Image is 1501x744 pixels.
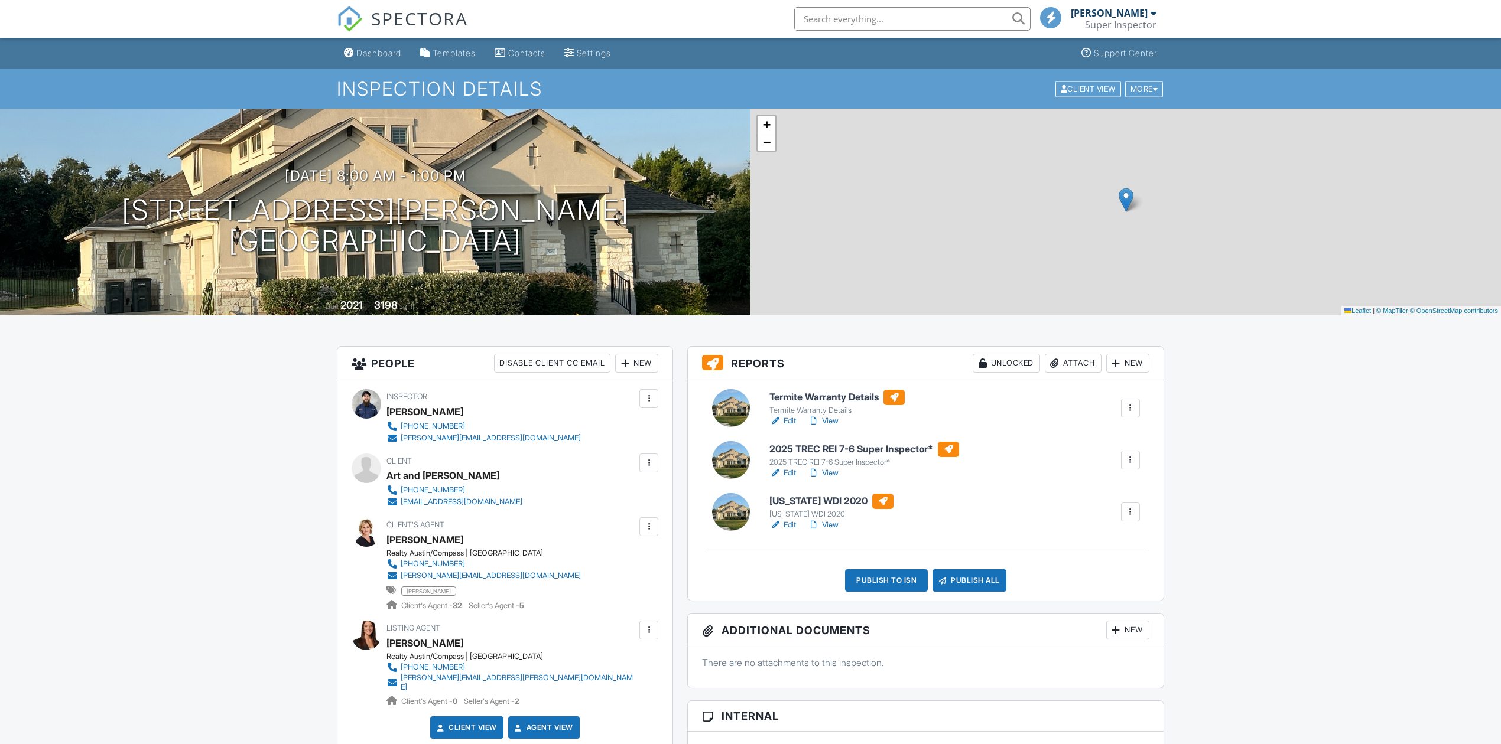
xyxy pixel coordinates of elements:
[386,673,636,692] a: [PERSON_NAME][EMAIL_ADDRESS][PERSON_NAME][DOMAIN_NAME]
[769,467,796,479] a: Edit
[122,195,629,257] h1: [STREET_ADDRESS][PERSON_NAME] [GEOGRAPHIC_DATA]
[515,697,519,706] strong: 2
[464,697,519,706] span: Seller's Agent -
[490,43,550,64] a: Contacts
[769,390,905,416] a: Termite Warranty Details Termite Warranty Details
[1125,81,1164,97] div: More
[1376,307,1408,314] a: © MapTiler
[508,48,545,58] div: Contacts
[769,406,905,415] div: Termite Warranty Details
[453,697,457,706] strong: 0
[702,656,1149,669] p: There are no attachments to this inspection.
[386,558,581,570] a: [PHONE_NUMBER]
[769,519,796,531] a: Edit
[415,43,480,64] a: Templates
[688,347,1164,380] h3: Reports
[1106,621,1149,639] div: New
[453,601,462,610] strong: 32
[808,519,839,531] a: View
[1119,188,1133,212] img: Marker
[326,302,339,311] span: Built
[1054,84,1124,93] a: Client View
[386,403,463,420] div: [PERSON_NAME]
[399,302,416,311] span: sq. ft.
[973,354,1040,373] div: Unlocked
[386,570,581,582] a: [PERSON_NAME][EMAIL_ADDRESS][DOMAIN_NAME]
[339,43,406,64] a: Dashboard
[433,48,476,58] div: Templates
[758,133,775,151] a: Zoom out
[386,484,522,496] a: [PHONE_NUMBER]
[758,116,775,133] a: Zoom in
[769,415,796,427] a: Edit
[386,432,581,444] a: [PERSON_NAME][EMAIL_ADDRESS][DOMAIN_NAME]
[808,415,839,427] a: View
[1071,7,1148,19] div: [PERSON_NAME]
[1094,48,1157,58] div: Support Center
[401,586,456,596] span: [PERSON_NAME]
[401,663,465,672] div: [PHONE_NUMBER]
[401,433,581,443] div: [PERSON_NAME][EMAIL_ADDRESS][DOMAIN_NAME]
[337,79,1164,99] h1: Inspection Details
[434,722,497,733] a: Client View
[769,390,905,405] h6: Termite Warranty Details
[386,456,412,465] span: Client
[401,559,465,569] div: [PHONE_NUMBER]
[386,634,463,652] div: [PERSON_NAME]
[933,569,1006,592] div: Publish All
[1077,43,1162,64] a: Support Center
[688,701,1164,732] h3: Internal
[577,48,611,58] div: Settings
[1085,19,1156,31] div: Super Inspector
[469,601,524,610] span: Seller's Agent -
[386,624,440,632] span: Listing Agent
[688,614,1164,647] h3: Additional Documents
[769,494,894,509] h6: [US_STATE] WDI 2020
[386,652,646,661] div: Realty Austin/Compass | [GEOGRAPHIC_DATA]
[1106,354,1149,373] div: New
[519,601,524,610] strong: 5
[285,168,466,184] h3: [DATE] 8:00 am - 1:00 pm
[1373,307,1375,314] span: |
[386,392,427,401] span: Inspector
[615,354,658,373] div: New
[386,661,636,673] a: [PHONE_NUMBER]
[386,531,463,549] div: [PERSON_NAME]
[386,496,522,508] a: [EMAIL_ADDRESS][DOMAIN_NAME]
[769,458,959,467] div: 2025 TREC REI 7-6 Super Inspector*
[374,299,398,311] div: 3198
[386,520,444,529] span: Client's Agent
[371,6,468,31] span: SPECTORA
[386,466,499,484] div: Art and [PERSON_NAME]
[401,601,464,610] span: Client's Agent -
[494,354,610,373] div: Disable Client CC Email
[386,549,590,558] div: Realty Austin/Compass | [GEOGRAPHIC_DATA]
[560,43,616,64] a: Settings
[340,299,363,311] div: 2021
[769,442,959,457] h6: 2025 TREC REI 7-6 Super Inspector*
[1045,354,1102,373] div: Attach
[769,442,959,468] a: 2025 TREC REI 7-6 Super Inspector* 2025 TREC REI 7-6 Super Inspector*
[1344,307,1371,314] a: Leaflet
[763,135,771,149] span: −
[769,494,894,520] a: [US_STATE] WDI 2020 [US_STATE] WDI 2020
[401,673,636,692] div: [PERSON_NAME][EMAIL_ADDRESS][PERSON_NAME][DOMAIN_NAME]
[808,467,839,479] a: View
[1410,307,1498,314] a: © OpenStreetMap contributors
[1055,81,1121,97] div: Client View
[356,48,401,58] div: Dashboard
[401,697,459,706] span: Client's Agent -
[386,420,581,432] a: [PHONE_NUMBER]
[401,497,522,507] div: [EMAIL_ADDRESS][DOMAIN_NAME]
[769,510,894,519] div: [US_STATE] WDI 2020
[401,422,465,431] div: [PHONE_NUMBER]
[794,7,1031,31] input: Search everything...
[845,569,928,592] div: Publish to ISN
[337,16,468,41] a: SPECTORA
[401,485,465,495] div: [PHONE_NUMBER]
[337,6,363,32] img: The Best Home Inspection Software - Spectora
[763,117,771,132] span: +
[401,571,581,580] div: [PERSON_NAME][EMAIL_ADDRESS][DOMAIN_NAME]
[337,347,672,380] h3: People
[512,722,573,733] a: Agent View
